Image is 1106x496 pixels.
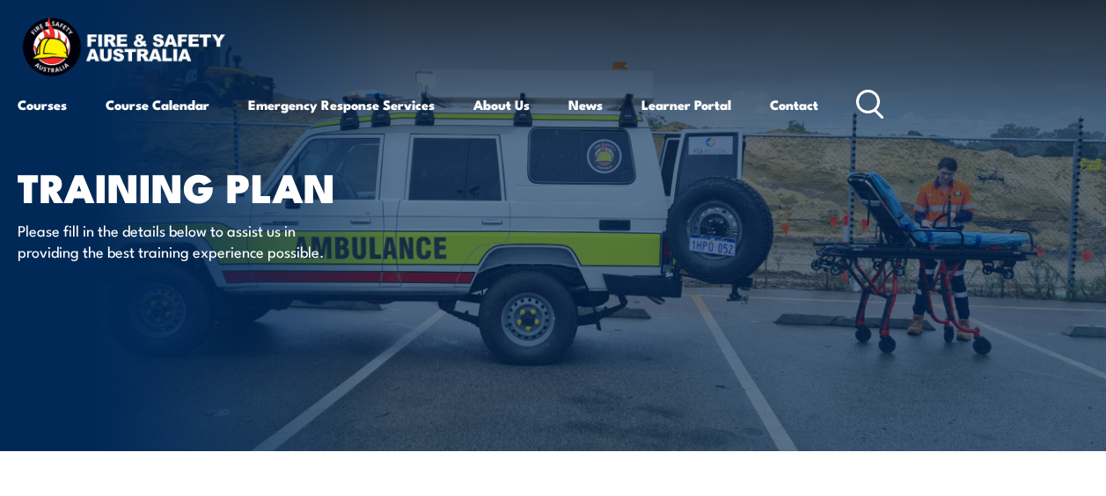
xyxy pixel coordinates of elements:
[106,84,209,126] a: Course Calendar
[18,84,67,126] a: Courses
[770,84,818,126] a: Contact
[568,84,603,126] a: News
[18,169,452,203] h1: Training plan
[248,84,435,126] a: Emergency Response Services
[473,84,530,126] a: About Us
[641,84,731,126] a: Learner Portal
[18,220,339,261] p: Please fill in the details below to assist us in providing the best training experience possible.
